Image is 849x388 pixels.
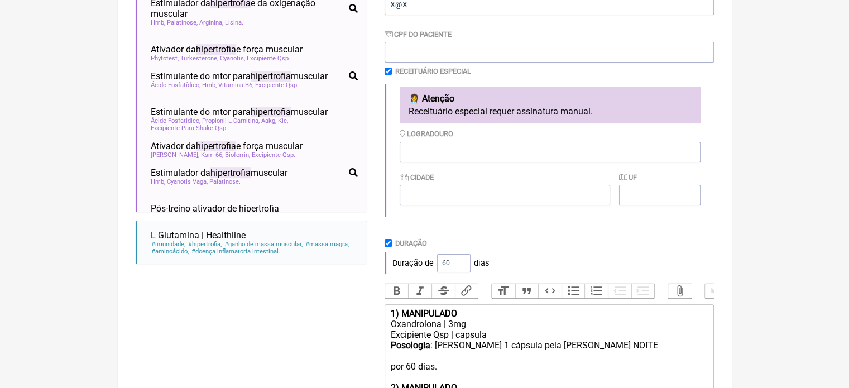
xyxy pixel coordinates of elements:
span: Arginina [199,19,223,26]
span: massa magra [305,241,349,248]
span: hipertrofia [210,167,251,178]
span: Lisina [225,19,243,26]
span: Hmb [151,19,165,26]
button: Bold [385,284,409,298]
span: Excipiente Para Shake Qsp [151,124,228,132]
button: Numbers [584,284,608,298]
span: [PERSON_NAME] [151,151,199,159]
label: Duração [395,239,427,247]
span: hipertrofia [196,141,236,151]
span: Propionil L-Carnitina [202,117,260,124]
button: Bullets [562,284,585,298]
button: Decrease Level [608,284,631,298]
span: Hmb [202,82,217,89]
button: Link [455,284,478,298]
span: Duração de [392,258,434,268]
label: CPF do Paciente [385,30,452,39]
span: Palatinose [167,19,198,26]
span: Aakg [261,117,276,124]
span: Palatinose [209,178,241,185]
p: Receituário especial requer assinatura manual. [409,106,692,117]
button: Attach Files [668,284,692,298]
span: hipertrofia [188,241,222,248]
span: Ativador da e força muscular [151,141,303,151]
button: Heading [492,284,515,298]
span: hipertrofia [251,71,291,82]
span: dias [474,258,489,268]
div: Excipiente Qsp | capsula [390,329,707,340]
button: Quote [515,284,539,298]
span: Ácido Fosfatídico [151,117,200,124]
span: imunidade [151,241,186,248]
span: Excipiente Qsp [247,55,290,62]
div: : [PERSON_NAME] 1 cápsula pela [PERSON_NAME] NOITE por 60 dias. [390,340,707,382]
span: hipertrofia [251,107,291,117]
button: Strikethrough [431,284,455,298]
span: Phytotest [151,55,179,62]
span: ganho de massa muscular [224,241,303,248]
span: Kic [278,117,288,124]
span: Turkesterone [180,55,218,62]
span: Ácido Fosfatídico [151,82,200,89]
strong: 1) MANIPULADO [390,308,457,319]
span: Excipiente Qsp [252,151,295,159]
span: Vitamina B6 [218,82,253,89]
span: Hmb [151,178,165,185]
span: L Glutamina | Healthline [151,230,246,241]
button: Undo [705,284,728,298]
button: Italic [408,284,431,298]
label: UF [619,173,637,181]
div: Oxandrolona | 3mg [390,319,707,329]
span: Estimulador da muscular [151,167,287,178]
span: Cyanotis Vaga [167,178,208,185]
span: Pós-treino ativador de hipertrofia [151,203,279,214]
span: Estimulante do mtor para muscular [151,71,328,82]
span: aminoácido [151,248,189,255]
button: Increase Level [631,284,655,298]
h4: 👩‍⚕️ Atenção [409,93,692,104]
span: hipertrofia [196,44,236,55]
label: Receituário Especial [395,67,471,75]
span: Bioferrin [225,151,250,159]
span: Excipiente Qsp [255,82,299,89]
span: Estimulante do mtor para muscular [151,107,328,117]
button: Code [538,284,562,298]
strong: Posologia [390,340,430,351]
span: Ativador da e força muscular [151,44,303,55]
span: Cyanotis [220,55,245,62]
span: Ksm-66 [201,151,223,159]
label: Cidade [400,173,434,181]
span: doença inflamatoria intestinal [191,248,281,255]
label: Logradouro [400,130,453,138]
